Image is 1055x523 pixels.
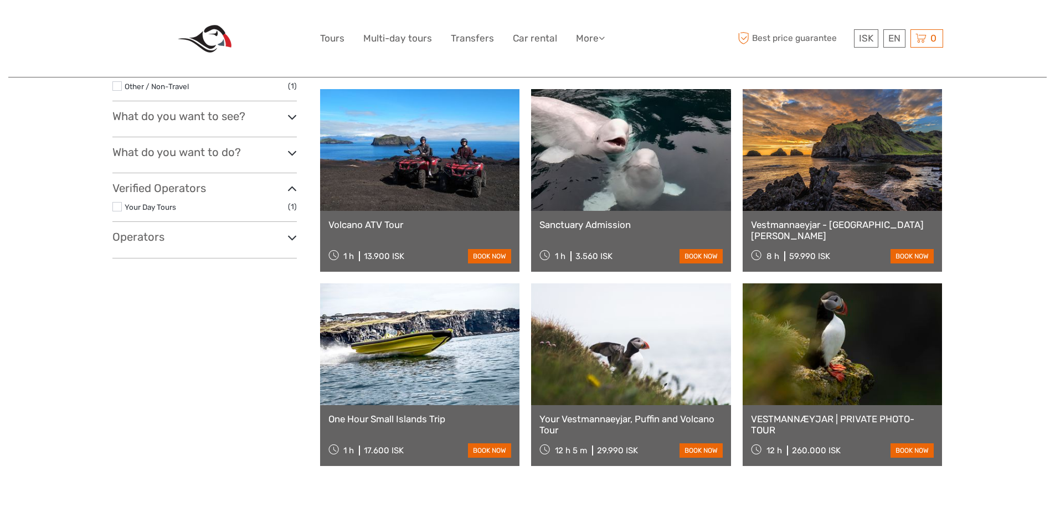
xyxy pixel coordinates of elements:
a: Other / Non-Travel [125,82,189,91]
a: Sanctuary Admission [539,219,723,230]
a: Car rental [513,30,557,46]
a: book now [680,249,723,263]
a: Multi-day tours [363,30,432,46]
a: Tours [320,30,344,46]
a: Your Vestmannaeyjar, Puffin and Volcano Tour [539,413,723,436]
div: 3.560 ISK [575,251,613,261]
div: 29.990 ISK [597,446,638,455]
span: 12 h [766,446,782,455]
h3: Verified Operators [112,182,297,195]
a: Your Day Tours [125,203,176,211]
span: 1 h [343,446,354,455]
div: 59.990 ISK [789,251,830,261]
a: book now [468,249,511,263]
a: Volcano ATV Tour [328,219,512,230]
div: 17.600 ISK [364,446,404,455]
div: 260.000 ISK [792,446,841,455]
a: book now [891,443,934,458]
h3: What do you want to do? [112,146,297,159]
h3: Operators [112,230,297,244]
span: (1) [288,200,297,213]
div: 13.900 ISK [364,251,404,261]
h3: What do you want to see? [112,110,297,123]
span: 1 h [555,251,565,261]
span: (1) [288,80,297,92]
a: VESTMANNÆYJAR | PRIVATE PHOTO-TOUR [751,413,934,436]
span: ISK [859,33,873,44]
a: One Hour Small Islands Trip [328,413,512,424]
a: book now [468,443,511,458]
span: 1 h [343,251,354,261]
span: 8 h [766,251,779,261]
a: book now [680,443,723,458]
div: EN [883,29,905,48]
span: 12 h 5 m [555,446,587,455]
a: Transfers [451,30,494,46]
span: 0 [929,33,938,44]
a: Vestmannaeyjar - [GEOGRAPHIC_DATA][PERSON_NAME] [751,219,934,242]
span: Best price guarantee [735,29,851,48]
a: More [576,30,605,46]
img: 455-fc339101-563c-49f4-967d-c54edcb1c401_logo_big.jpg [178,25,231,53]
a: book now [891,249,934,263]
